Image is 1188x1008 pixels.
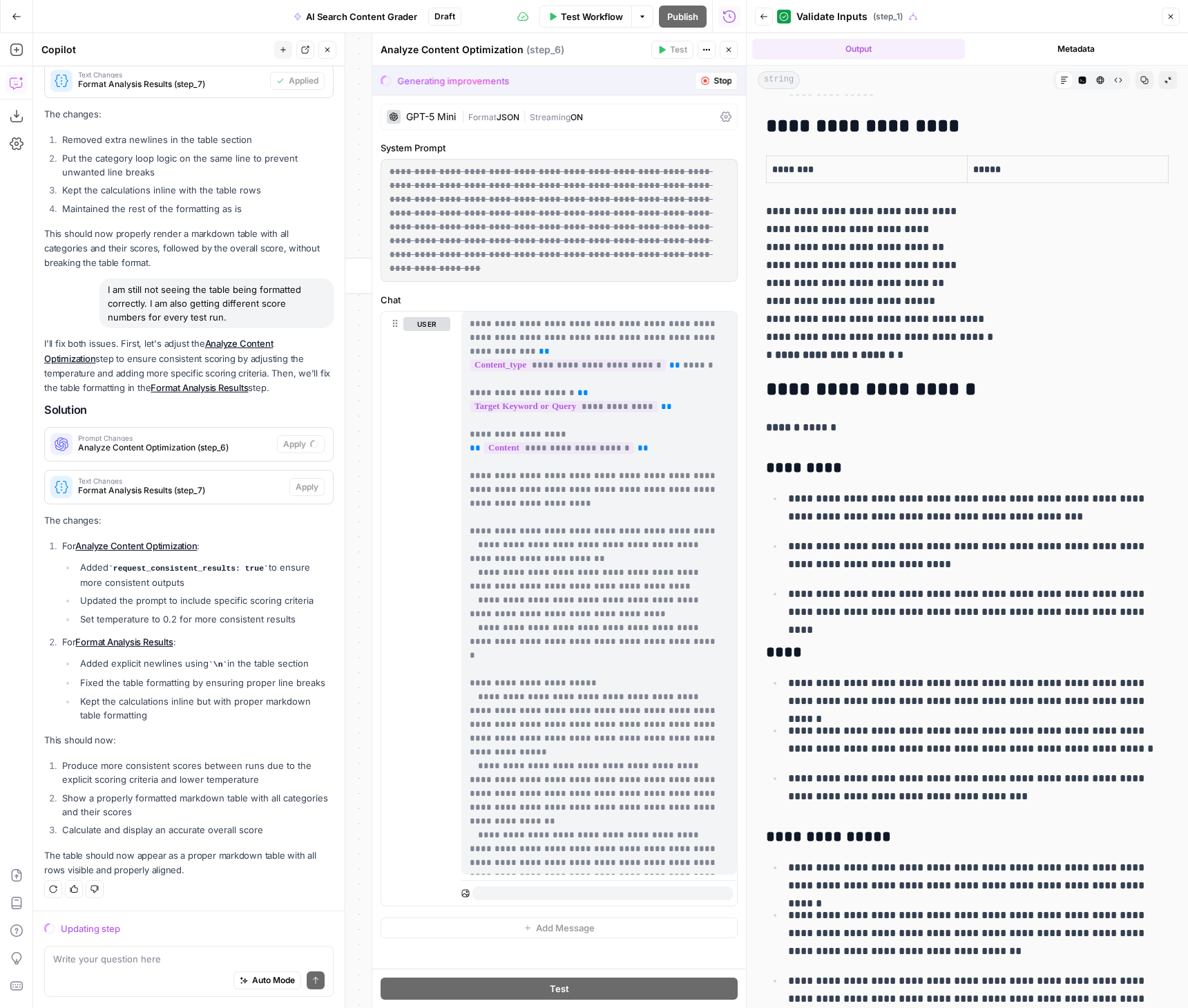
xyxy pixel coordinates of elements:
[536,921,595,935] span: Add Message
[970,39,1183,59] button: Metadata
[283,438,306,450] span: Apply
[44,338,273,363] a: Analyze Content Optimization
[713,75,731,87] span: Stop
[78,441,271,454] span: Analyze Content Optimization (step_6)
[44,336,334,395] p: I'll fix both issues. First, let's adjust the step to ensure consistent scoring by adjusting the ...
[497,112,519,122] span: JSON
[285,6,425,28] button: AI Search Content Grader
[151,382,248,393] a: Format Analysis Results
[61,922,334,935] div: Updating step
[796,10,868,23] span: Validate Inputs
[77,560,334,589] li: Added to ensure more consistent outputs
[571,112,583,122] span: ON
[233,971,301,989] button: Auto Mode
[78,477,284,484] span: Text Changes
[78,435,271,441] span: Prompt Changes
[252,974,295,987] span: Auto Mode
[44,848,334,877] p: The table should now appear as a proper markdown table with all rows visible and properly aligned.
[59,759,334,786] li: Produce more consistent scores between runs due to the explicit scoring criteria and lower temper...
[659,6,707,28] button: Publish
[397,74,509,88] div: Generating improvements
[434,10,455,23] span: Draft
[561,10,623,23] span: Test Workflow
[752,39,965,59] button: Output
[77,694,334,722] li: Kept the calculations inline but with proper markdown table formatting
[62,635,334,649] p: For :
[59,202,334,216] li: Maintained the rest of the formatting as is
[78,71,265,78] span: Text Changes
[539,6,631,28] button: Test Workflow
[289,478,325,496] button: Apply
[59,823,334,837] li: Calculate and display an accurate overall score
[59,151,334,179] li: Put the category loop logic on the same line to prevent unwanted line breaks
[468,112,497,122] span: Format
[62,539,334,553] p: For :
[77,593,334,607] li: Updated the prompt to include specific scoring criteria
[78,78,265,91] span: Format Analysis Results (step_7)
[381,978,738,1000] button: Test
[381,917,738,938] button: Add Message
[78,484,284,497] span: Format Analysis Results (step_7)
[667,10,698,23] span: Publish
[77,676,334,690] li: Fixed the table formatting by ensuring proper line breaks
[296,481,318,493] span: Apply
[670,44,687,56] span: Test
[306,10,417,23] span: AI Search Content Grader
[59,791,334,819] li: Show a properly formatted markdown table with all categories and their scores
[44,107,334,122] p: The changes:
[277,435,325,453] button: Apply
[519,109,530,123] span: |
[75,636,173,647] a: Format Analysis Results
[59,133,334,146] li: Removed extra newlines in the table section
[75,540,197,551] a: Analyze Content Optimization
[44,227,334,270] p: This should now properly render a markdown table with all categories and their scores, followed b...
[550,982,569,996] span: Test
[381,141,738,155] label: System Prompt
[461,109,468,123] span: |
[403,317,450,331] button: user
[651,41,693,59] button: Test
[77,656,334,672] li: Added explicit newlines using in the table section
[381,43,647,57] div: Analyze Content Optimization
[695,72,738,90] button: Stop
[44,513,334,528] p: The changes:
[758,71,800,89] span: string
[381,293,738,307] label: Chat
[99,278,334,328] div: I am still not seeing the table being formatted correctly. I am also getting different score numb...
[108,564,269,573] code: request_consistent_results: true
[530,112,571,122] span: Streaming
[406,112,456,122] div: GPT-5 Mini
[270,72,325,90] button: Applied
[41,43,270,57] div: Copilot
[59,183,334,197] li: Kept the calculations inline with the table rows
[44,403,334,417] h2: Solution
[526,43,564,57] span: ( step_6 )
[289,75,318,87] span: Applied
[44,733,334,748] p: This should now:
[209,660,227,669] code: \n
[873,10,903,23] span: ( step_1 )
[77,612,334,626] li: Set temperature to 0.2 for more consistent results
